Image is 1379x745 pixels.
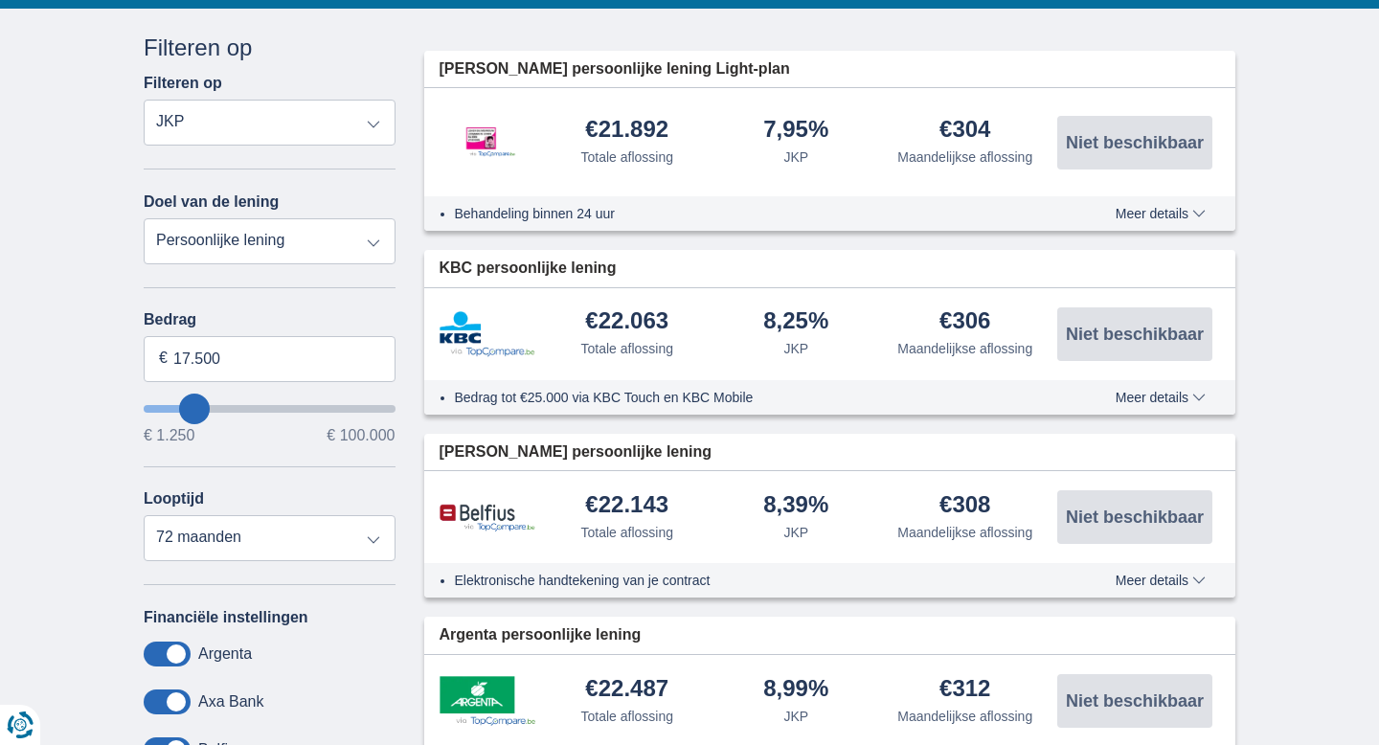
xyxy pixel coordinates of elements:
[763,118,828,144] div: 7,95%
[1116,391,1206,404] span: Meer details
[763,309,828,335] div: 8,25%
[585,493,668,519] div: €22.143
[580,339,673,358] div: Totale aflossing
[144,405,396,413] input: wantToBorrow
[580,147,673,167] div: Totale aflossing
[783,523,808,542] div: JKP
[440,676,535,726] img: product.pl.alt Argenta
[1057,307,1212,361] button: Niet beschikbaar
[327,428,395,443] span: € 100.000
[440,441,712,463] span: [PERSON_NAME] persoonlijke lening
[1066,134,1204,151] span: Niet beschikbaar
[144,75,222,92] label: Filteren op
[939,309,990,335] div: €306
[897,147,1032,167] div: Maandelijkse aflossing
[1116,574,1206,587] span: Meer details
[763,677,828,703] div: 8,99%
[1066,508,1204,526] span: Niet beschikbaar
[585,118,668,144] div: €21.892
[1101,206,1220,221] button: Meer details
[580,523,673,542] div: Totale aflossing
[939,493,990,519] div: €308
[455,388,1046,407] li: Bedrag tot €25.000 via KBC Touch en KBC Mobile
[1066,692,1204,710] span: Niet beschikbaar
[783,707,808,726] div: JKP
[159,348,168,370] span: €
[585,309,668,335] div: €22.063
[440,624,642,646] span: Argenta persoonlijke lening
[455,204,1046,223] li: Behandeling binnen 24 uur
[440,504,535,531] img: product.pl.alt Belfius
[585,677,668,703] div: €22.487
[580,707,673,726] div: Totale aflossing
[440,58,790,80] span: [PERSON_NAME] persoonlijke lening Light-plan
[783,147,808,167] div: JKP
[897,339,1032,358] div: Maandelijkse aflossing
[897,707,1032,726] div: Maandelijkse aflossing
[144,490,204,508] label: Looptijd
[144,311,396,328] label: Bedrag
[144,32,396,64] div: Filteren op
[1116,207,1206,220] span: Meer details
[144,193,279,211] label: Doel van de lening
[1066,326,1204,343] span: Niet beschikbaar
[1057,490,1212,544] button: Niet beschikbaar
[198,645,252,663] label: Argenta
[763,493,828,519] div: 8,39%
[939,118,990,144] div: €304
[144,609,308,626] label: Financiële instellingen
[1101,573,1220,588] button: Meer details
[1101,390,1220,405] button: Meer details
[455,571,1046,590] li: Elektronische handtekening van je contract
[939,677,990,703] div: €312
[440,311,535,357] img: product.pl.alt KBC
[144,428,194,443] span: € 1.250
[897,523,1032,542] div: Maandelijkse aflossing
[1057,674,1212,728] button: Niet beschikbaar
[1057,116,1212,169] button: Niet beschikbaar
[198,693,263,711] label: Axa Bank
[783,339,808,358] div: JKP
[440,107,535,176] img: product.pl.alt Leemans Kredieten
[440,258,617,280] span: KBC persoonlijke lening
